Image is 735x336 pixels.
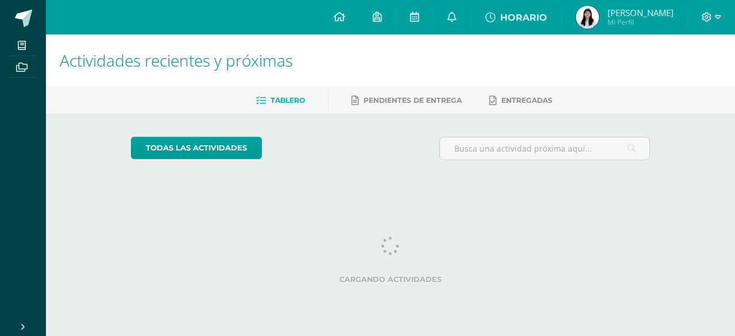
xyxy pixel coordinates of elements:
a: Entregadas [489,91,552,110]
img: 612adbcfa9d27d25f795b0514c9b2833.png [576,6,599,29]
a: Pendientes de entrega [351,91,462,110]
a: Tablero [256,91,305,110]
span: Pendientes de entrega [363,96,462,105]
label: Cargando actividades [131,275,651,284]
span: HORARIO [500,12,547,23]
span: [PERSON_NAME] [608,7,674,18]
input: Busca una actividad próxima aquí... [440,137,650,160]
span: Mi Perfil [608,17,674,27]
a: todas las Actividades [131,137,262,159]
span: Tablero [270,96,305,105]
span: Actividades recientes y próximas [60,49,293,71]
span: Entregadas [501,96,552,105]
